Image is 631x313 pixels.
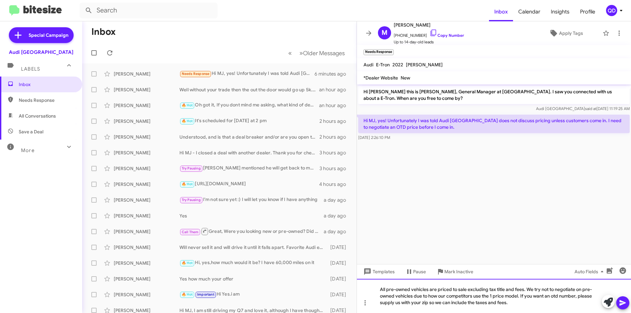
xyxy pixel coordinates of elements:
[489,2,513,21] a: Inbox
[179,276,327,282] div: Yes how much your offer
[114,197,179,203] div: [PERSON_NAME]
[179,134,319,140] div: Understood, and is that a deal breaker and/or are you open to other cars we have here on the lot?
[358,86,630,104] p: Hi [PERSON_NAME] this is [PERSON_NAME], General Manager at [GEOGRAPHIC_DATA]. I saw you connected...
[182,119,193,123] span: 🔥 Hot
[401,75,410,81] span: New
[392,62,403,68] span: 2022
[299,49,303,57] span: »
[114,181,179,188] div: [PERSON_NAME]
[324,212,351,219] div: a day ago
[319,149,351,156] div: 3 hours ago
[319,181,351,188] div: 4 hours ago
[363,62,373,68] span: Audi
[295,46,349,60] button: Next
[182,198,201,202] span: Try Pausing
[19,113,56,119] span: All Conversations
[406,62,443,68] span: [PERSON_NAME]
[357,279,631,313] div: All pre-owned vehicles are priced to sale excluding tax title and fees. We try not to negotiate o...
[363,49,394,55] small: Needs Response
[179,86,319,93] div: Well without your trade then the out the door would go up 5k... Was there a number you were looki...
[327,276,351,282] div: [DATE]
[394,21,464,29] span: [PERSON_NAME]
[114,71,179,77] div: [PERSON_NAME]
[114,102,179,109] div: [PERSON_NAME]
[559,27,583,39] span: Apply Tags
[179,259,327,267] div: Hi, yes,how much would it be? I have 60,000 miles on it
[575,2,600,21] a: Profile
[182,72,210,76] span: Needs Response
[19,81,75,88] span: Inbox
[179,165,319,172] div: [PERSON_NAME] mentioned he will get back to me. I was waiting for his call back
[303,50,345,57] span: Older Messages
[9,49,73,56] div: Audi [GEOGRAPHIC_DATA]
[197,292,214,297] span: Important
[182,230,199,234] span: Call Them
[319,118,351,124] div: 2 hours ago
[394,29,464,39] span: [PHONE_NUMBER]
[284,46,296,60] button: Previous
[400,266,431,278] button: Pause
[606,5,617,16] div: QD
[182,261,193,265] span: 🔥 Hot
[114,118,179,124] div: [PERSON_NAME]
[114,244,179,251] div: [PERSON_NAME]
[285,46,349,60] nav: Page navigation example
[29,32,68,38] span: Special Campaign
[569,266,611,278] button: Auto Fields
[357,266,400,278] button: Templates
[546,2,575,21] a: Insights
[114,228,179,235] div: [PERSON_NAME]
[179,117,319,125] div: It's scheduled for [DATE] at 2 pm
[324,228,351,235] div: a day ago
[288,49,292,57] span: «
[182,166,201,170] span: Try Pausing
[444,266,473,278] span: Mark Inactive
[182,103,193,107] span: 🔥 Hot
[19,97,75,103] span: Needs Response
[327,244,351,251] div: [DATE]
[413,266,426,278] span: Pause
[324,197,351,203] div: a day ago
[532,27,599,39] button: Apply Tags
[179,70,315,78] div: Hi MJ, yes! Unfortunately I was told Audi [GEOGRAPHIC_DATA] does not discuss pricing unless custo...
[327,260,351,266] div: [DATE]
[319,86,351,93] div: an hour ago
[358,135,390,140] span: [DATE] 2:26:10 PM
[179,291,327,298] div: Hi Yes.i am
[179,212,324,219] div: Yes
[376,62,390,68] span: E-Tron
[363,75,398,81] span: *Dealer Website
[600,5,624,16] button: QD
[430,33,464,38] a: Copy Number
[21,147,35,153] span: More
[182,292,193,297] span: 🔥 Hot
[179,227,324,235] div: Great, Were you looking new or pre-owned? Did you pick out an exact unit in stock that you liked?...
[319,165,351,172] div: 3 hours ago
[431,266,479,278] button: Mark Inactive
[513,2,546,21] a: Calendar
[114,165,179,172] div: [PERSON_NAME]
[536,106,630,111] span: Audi [GEOGRAPHIC_DATA] [DATE] 11:19:25 AM
[319,134,351,140] div: 2 hours ago
[21,66,40,72] span: Labels
[91,27,116,37] h1: Inbox
[382,28,387,38] span: M
[114,149,179,156] div: [PERSON_NAME]
[319,102,351,109] div: an hour ago
[179,196,324,204] div: I'm not sure yet :) I will let you know if I have anything
[9,27,74,43] a: Special Campaign
[179,244,327,251] div: Will never sell it and will drive it until it falls apart. Favorite Audi ever.
[114,291,179,298] div: [PERSON_NAME]
[179,101,319,109] div: Oh got it, If you dont mind me asking, what kind of deal are you getting there? What if i match o...
[179,180,319,188] div: [URL][DOMAIN_NAME]
[179,149,319,156] div: Hi MJ - I closed a deal with another dealer. Thank you for checking in.
[114,276,179,282] div: [PERSON_NAME]
[358,115,630,133] p: Hi MJ, yes! Unfortunately I was told Audi [GEOGRAPHIC_DATA] does not discuss pricing unless custo...
[394,39,464,45] span: Up to 14-day-old leads
[315,71,351,77] div: 6 minutes ago
[114,86,179,93] div: [PERSON_NAME]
